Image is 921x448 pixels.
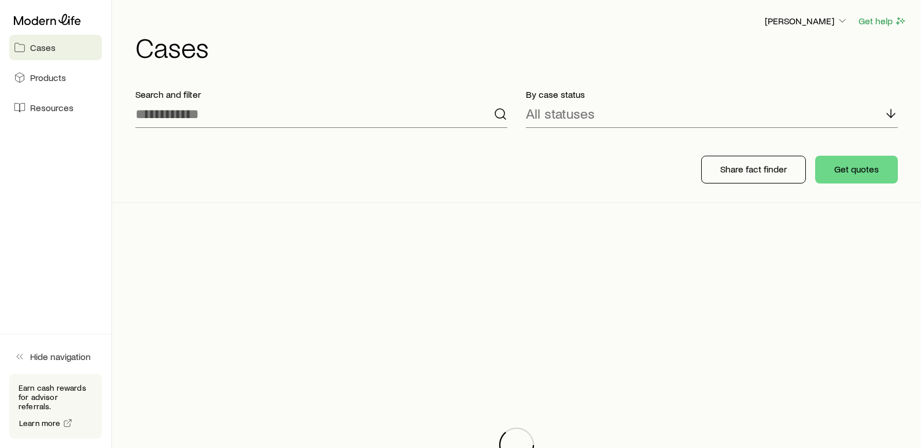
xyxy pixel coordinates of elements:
[135,33,907,61] h1: Cases
[9,95,102,120] a: Resources
[815,156,898,183] button: Get quotes
[764,14,849,28] button: [PERSON_NAME]
[526,89,898,100] p: By case status
[135,89,507,100] p: Search and filter
[30,351,91,362] span: Hide navigation
[9,65,102,90] a: Products
[30,102,73,113] span: Resources
[701,156,806,183] button: Share fact finder
[765,15,848,27] p: [PERSON_NAME]
[9,374,102,439] div: Earn cash rewards for advisor referrals.Learn more
[858,14,907,28] button: Get help
[19,383,93,411] p: Earn cash rewards for advisor referrals.
[720,163,787,175] p: Share fact finder
[9,344,102,369] button: Hide navigation
[30,72,66,83] span: Products
[19,419,61,427] span: Learn more
[526,105,595,122] p: All statuses
[9,35,102,60] a: Cases
[30,42,56,53] span: Cases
